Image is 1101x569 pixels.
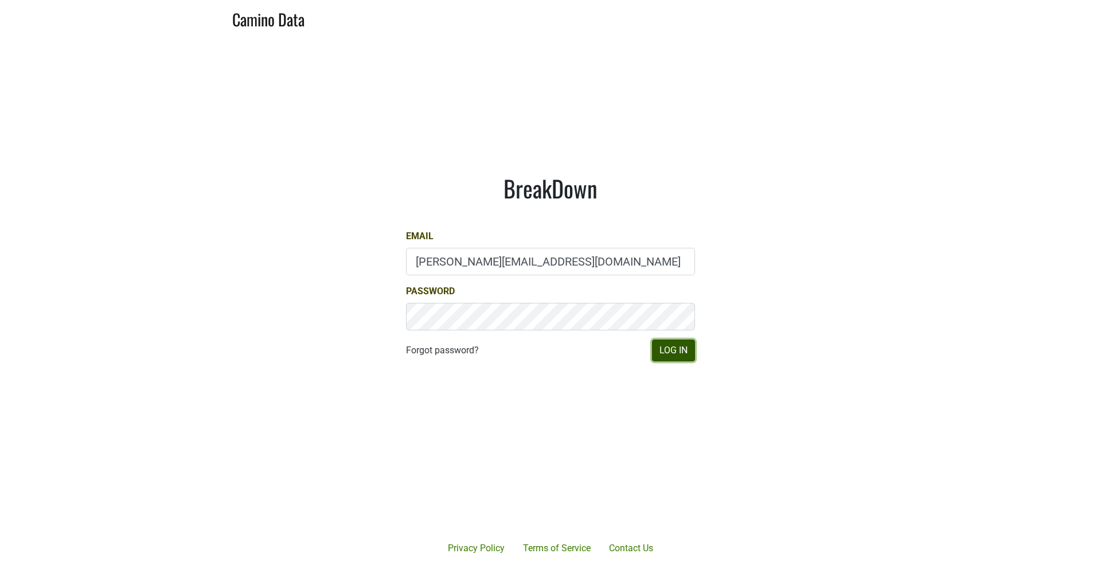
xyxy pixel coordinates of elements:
label: Email [406,229,434,243]
a: Terms of Service [514,537,600,560]
label: Password [406,284,455,298]
h1: BreakDown [406,174,695,202]
a: Camino Data [232,5,304,32]
a: Privacy Policy [439,537,514,560]
a: Contact Us [600,537,662,560]
a: Forgot password? [406,344,479,357]
button: Log In [652,340,695,361]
